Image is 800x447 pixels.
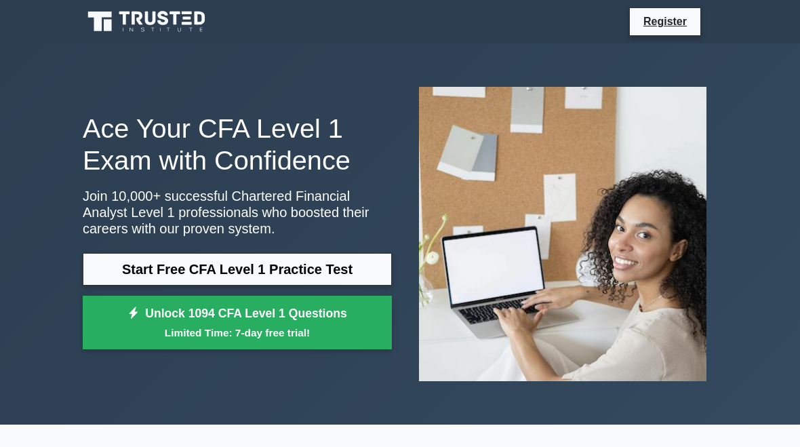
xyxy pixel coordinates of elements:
[83,253,392,286] a: Start Free CFA Level 1 Practice Test
[83,296,392,350] a: Unlock 1094 CFA Level 1 QuestionsLimited Time: 7-day free trial!
[83,188,392,237] p: Join 10,000+ successful Chartered Financial Analyst Level 1 professionals who boosted their caree...
[635,13,695,30] a: Register
[83,113,392,177] h1: Ace Your CFA Level 1 Exam with Confidence
[100,325,375,341] small: Limited Time: 7-day free trial!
